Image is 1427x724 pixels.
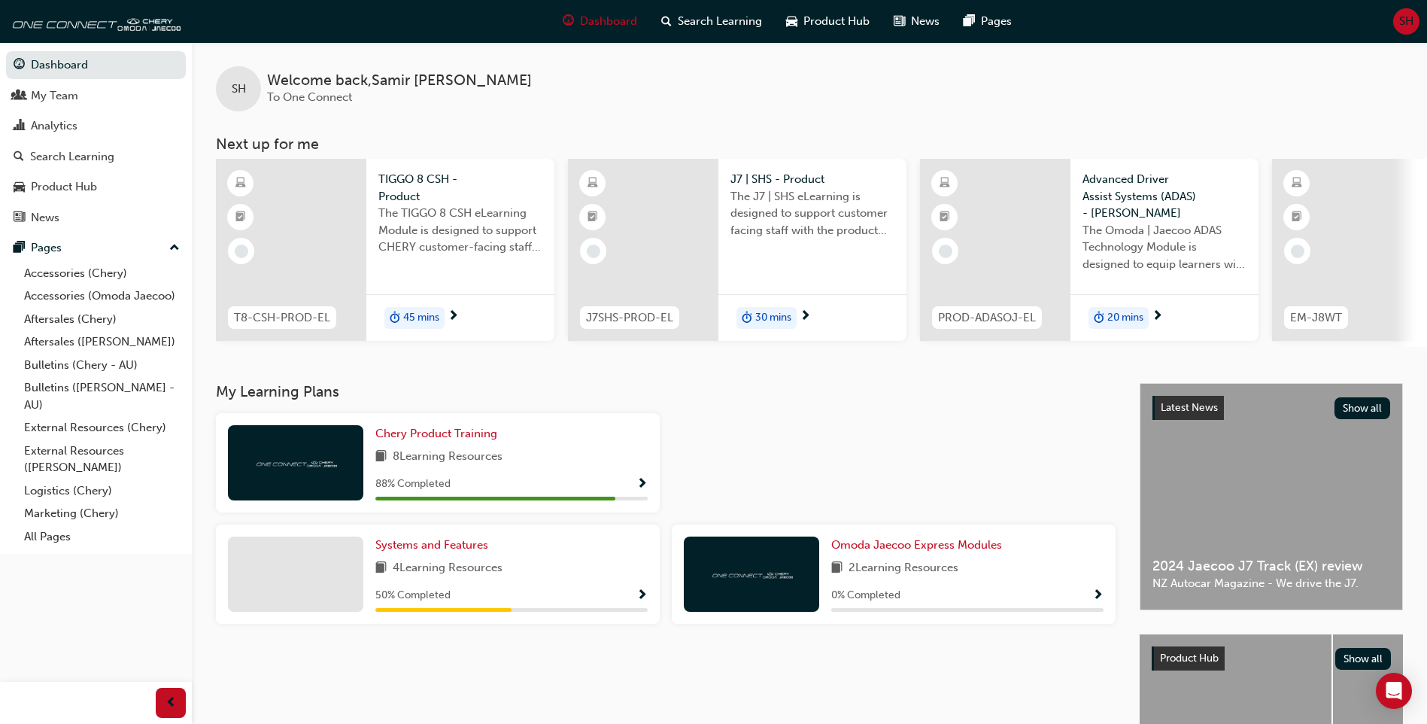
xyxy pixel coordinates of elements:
span: PROD-ADASOJ-EL [938,309,1036,327]
button: Pages [6,234,186,262]
span: SH [1399,13,1413,30]
span: next-icon [448,310,459,324]
span: Search Learning [678,13,762,30]
a: Bulletins ([PERSON_NAME] - AU) [18,376,186,416]
span: learningResourceType_ELEARNING-icon [235,174,246,193]
a: Aftersales (Chery) [18,308,186,331]
a: PROD-ADASOJ-ELAdvanced Driver Assist Systems (ADAS) - [PERSON_NAME]The Omoda | Jaecoo ADAS Techno... [920,159,1258,341]
button: SH [1393,8,1419,35]
span: learningRecordVerb_NONE-icon [235,245,248,258]
span: duration-icon [390,309,400,328]
span: learningResourceType_ELEARNING-icon [940,174,950,193]
span: NZ Autocar Magazine - We drive the J7. [1152,575,1390,592]
span: TIGGO 8 CSH - Product [378,171,542,205]
a: search-iconSearch Learning [649,6,774,37]
span: news-icon [894,12,905,31]
div: Product Hub [31,178,97,196]
span: pages-icon [14,242,25,255]
a: Latest NewsShow all [1152,396,1390,420]
a: News [6,204,186,232]
img: oneconnect [710,567,793,581]
a: car-iconProduct Hub [774,6,882,37]
button: Show all [1334,397,1391,419]
a: T8-CSH-PROD-ELTIGGO 8 CSH - ProductThe TIGGO 8 CSH eLearning Module is designed to support CHERY ... [216,159,554,341]
span: booktick-icon [235,208,246,227]
span: 8 Learning Resources [393,448,502,467]
img: oneconnect [254,455,337,470]
span: Systems and Features [375,538,488,552]
span: T8-CSH-PROD-EL [234,309,330,327]
button: Show Progress [1092,586,1104,605]
button: Show all [1335,648,1392,670]
span: Pages [981,13,1012,30]
a: Latest NewsShow all2024 Jaecoo J7 Track (EX) reviewNZ Autocar Magazine - We drive the J7. [1140,383,1403,610]
a: guage-iconDashboard [551,6,649,37]
span: 20 mins [1107,309,1143,327]
span: 50 % Completed [375,587,451,604]
a: My Team [6,82,186,110]
span: Dashboard [580,13,637,30]
span: duration-icon [1094,309,1104,328]
span: Latest News [1161,401,1218,414]
span: learningResourceType_ELEARNING-icon [1292,174,1302,193]
button: Show Progress [636,475,648,494]
span: learningResourceType_ELEARNING-icon [587,174,598,193]
span: learningRecordVerb_NONE-icon [1291,245,1304,258]
span: 2 Learning Resources [849,559,958,578]
a: Accessories (Omoda Jaecoo) [18,284,186,308]
a: External Resources (Chery) [18,416,186,440]
a: J7SHS-PROD-ELJ7 | SHS - ProductThe J7 | SHS eLearning is designed to support customer facing staf... [568,159,906,341]
span: people-icon [14,90,25,103]
span: duration-icon [742,309,752,328]
span: prev-icon [165,694,177,713]
span: guage-icon [563,12,574,31]
span: book-icon [375,448,387,467]
span: booktick-icon [940,208,950,227]
span: Welcome back , Samir [PERSON_NAME] [267,72,532,90]
span: Omoda Jaecoo Express Modules [831,538,1002,552]
a: Search Learning [6,143,186,171]
img: oneconnect [8,6,181,36]
span: EM-J8WT [1290,309,1342,327]
a: External Resources ([PERSON_NAME]) [18,440,186,479]
span: up-icon [169,239,180,258]
a: Chery Product Training [375,425,503,443]
a: Product HubShow all [1152,646,1391,671]
div: Analytics [31,117,77,135]
button: Show Progress [636,586,648,605]
div: News [31,209,59,227]
a: Product Hub [6,173,186,201]
span: J7 | SHS - Product [730,171,894,188]
a: Systems and Features [375,537,494,554]
span: next-icon [800,310,811,324]
span: Show Progress [636,589,648,603]
a: All Pages [18,525,186,549]
span: pages-icon [964,12,975,31]
a: Aftersales ([PERSON_NAME]) [18,330,186,354]
a: Analytics [6,112,186,140]
div: Search Learning [30,148,114,166]
span: booktick-icon [1292,208,1302,227]
span: 2024 Jaecoo J7 Track (EX) review [1152,558,1390,575]
a: Logistics (Chery) [18,479,186,503]
span: search-icon [14,151,24,164]
span: learningRecordVerb_NONE-icon [939,245,952,258]
span: Product Hub [1160,652,1219,665]
div: Pages [31,239,62,257]
span: The J7 | SHS eLearning is designed to support customer facing staff with the product and sales in... [730,188,894,239]
span: Show Progress [636,478,648,491]
span: Chery Product Training [375,427,497,440]
span: book-icon [831,559,843,578]
h3: Next up for me [192,135,1427,153]
span: news-icon [14,211,25,225]
span: SH [232,81,246,98]
span: Product Hub [803,13,870,30]
a: Bulletins (Chery - AU) [18,354,186,377]
span: To One Connect [267,90,352,104]
a: Accessories (Chery) [18,262,186,285]
span: next-icon [1152,310,1163,324]
span: chart-icon [14,120,25,133]
span: The Omoda | Jaecoo ADAS Technology Module is designed to equip learners with essential knowledge ... [1082,222,1246,273]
